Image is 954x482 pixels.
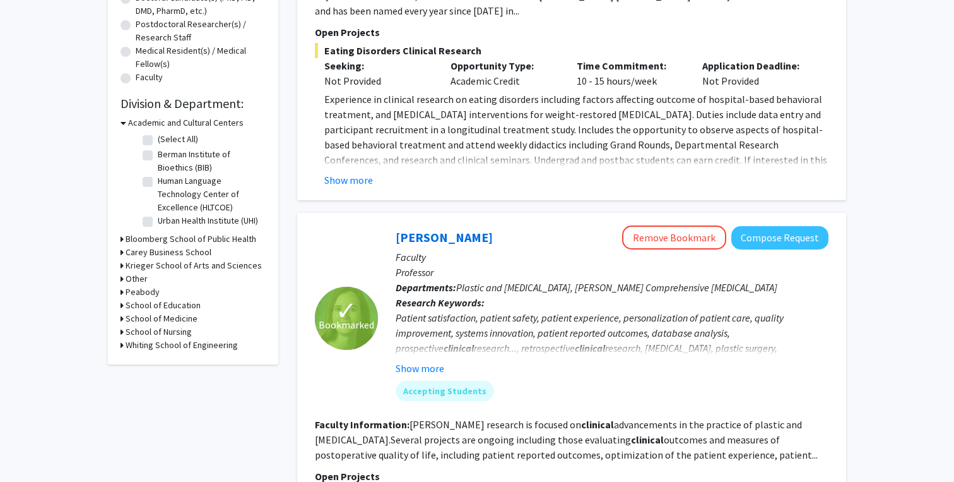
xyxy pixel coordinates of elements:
h3: School of Education [126,299,201,312]
label: (Select All) [158,133,198,146]
span: ✓ [336,304,357,317]
label: Urban Health Institute (UHI) [158,214,258,227]
h2: Division & Department: [121,96,266,111]
button: Show more [324,172,373,188]
fg-read-more: [PERSON_NAME] research is focused on advancements in the practice of plastic and [MEDICAL_DATA].S... [315,418,818,461]
b: clinical [575,342,605,354]
h3: Peabody [126,286,160,299]
label: Human Language Technology Center of Excellence (HLTCOE) [158,174,262,214]
span: Plastic and [MEDICAL_DATA], [PERSON_NAME] Comprehensive [MEDICAL_DATA] [456,281,777,294]
h3: Other [126,272,148,286]
h3: School of Nursing [126,325,192,339]
label: Faculty [136,71,163,84]
h3: Whiting School of Engineering [126,339,238,352]
span: Bookmarked [319,317,374,332]
b: Research Keywords: [396,296,485,309]
button: Compose Request to Michele Manahan [731,226,828,250]
b: Faculty Information: [315,418,409,431]
b: clinical [631,433,664,446]
p: Open Projects [315,25,828,40]
button: Show more [396,361,444,376]
p: Faculty [396,250,828,265]
p: Seeking: [324,58,432,73]
div: Academic Credit [441,58,567,88]
p: Professor [396,265,828,280]
div: Patient satisfaction, patient safety, patient experience, personalization of patient care, qualit... [396,310,828,386]
div: 10 - 15 hours/week [567,58,693,88]
div: Not Provided [693,58,819,88]
p: Application Deadline: [702,58,810,73]
h3: Carey Business School [126,246,211,259]
mat-chip: Accepting Students [396,381,494,401]
button: Remove Bookmark [622,226,726,250]
b: clinical [444,342,474,354]
span: Experience in clinical research on eating disorders including factors affecting outcome of hospit... [324,93,827,196]
label: Berman Institute of Bioethics (BIB) [158,148,262,174]
h3: Bloomberg School of Public Health [126,232,256,246]
span: Eating Disorders Clinical Research [315,43,828,58]
b: Departments: [396,281,456,294]
label: Medical Resident(s) / Medical Fellow(s) [136,44,266,71]
p: Opportunity Type: [450,58,558,73]
p: Time Commitment: [577,58,684,73]
a: [PERSON_NAME] [396,229,493,245]
b: clinical [581,418,614,431]
h3: School of Medicine [126,312,197,325]
iframe: Chat [9,425,54,473]
h3: Krieger School of Arts and Sciences [126,259,262,272]
label: Postdoctoral Researcher(s) / Research Staff [136,18,266,44]
h3: Academic and Cultural Centers [128,116,244,130]
div: Not Provided [324,73,432,88]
